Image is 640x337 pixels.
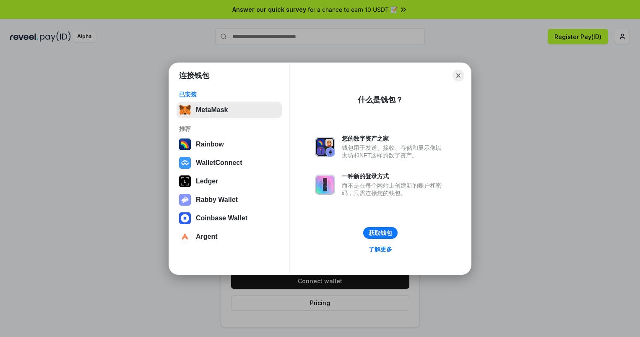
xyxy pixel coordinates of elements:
div: MetaMask [196,106,228,114]
img: svg+xml,%3Csvg%20width%3D%2228%22%20height%3D%2228%22%20viewBox%3D%220%200%2028%2028%22%20fill%3D... [179,157,191,169]
button: Coinbase Wallet [177,210,282,227]
div: 什么是钱包？ [358,95,403,105]
button: Ledger [177,173,282,190]
img: svg+xml,%3Csvg%20xmlns%3D%22http%3A%2F%2Fwww.w3.org%2F2000%2Fsvg%22%20fill%3D%22none%22%20viewBox... [179,194,191,206]
h1: 连接钱包 [179,71,209,81]
div: 了解更多 [369,246,392,253]
div: 推荐 [179,125,279,133]
img: svg+xml,%3Csvg%20xmlns%3D%22http%3A%2F%2Fwww.w3.org%2F2000%2Fsvg%22%20width%3D%2228%22%20height%3... [179,175,191,187]
div: WalletConnect [196,159,242,167]
img: svg+xml,%3Csvg%20width%3D%2228%22%20height%3D%2228%22%20viewBox%3D%220%200%2028%2028%22%20fill%3D... [179,231,191,243]
img: svg+xml,%3Csvg%20width%3D%2228%22%20height%3D%2228%22%20viewBox%3D%220%200%2028%2028%22%20fill%3D... [179,212,191,224]
img: svg+xml,%3Csvg%20width%3D%22120%22%20height%3D%22120%22%20viewBox%3D%220%200%20120%20120%22%20fil... [179,138,191,150]
button: 获取钱包 [363,227,398,239]
div: 已安装 [179,91,279,98]
div: Rabby Wallet [196,196,238,204]
div: Argent [196,233,218,240]
img: svg+xml,%3Csvg%20fill%3D%22none%22%20height%3D%2233%22%20viewBox%3D%220%200%2035%2033%22%20width%... [179,104,191,116]
div: Coinbase Wallet [196,214,247,222]
button: Close [453,70,464,81]
button: Rabby Wallet [177,191,282,208]
div: Ledger [196,178,218,185]
button: Argent [177,228,282,245]
div: 钱包用于发送、接收、存储和显示像以太坊和NFT这样的数字资产。 [342,144,446,159]
img: svg+xml,%3Csvg%20xmlns%3D%22http%3A%2F%2Fwww.w3.org%2F2000%2Fsvg%22%20fill%3D%22none%22%20viewBox... [315,175,335,195]
button: MetaMask [177,102,282,118]
div: 而不是在每个网站上创建新的账户和密码，只需连接您的钱包。 [342,182,446,197]
div: 获取钱包 [369,229,392,237]
button: WalletConnect [177,154,282,171]
div: 一种新的登录方式 [342,172,446,180]
img: svg+xml,%3Csvg%20xmlns%3D%22http%3A%2F%2Fwww.w3.org%2F2000%2Fsvg%22%20fill%3D%22none%22%20viewBox... [315,137,335,157]
button: Rainbow [177,136,282,153]
div: Rainbow [196,141,224,148]
div: 您的数字资产之家 [342,135,446,142]
a: 了解更多 [364,244,397,255]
